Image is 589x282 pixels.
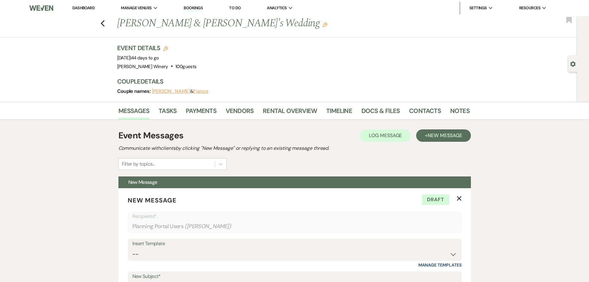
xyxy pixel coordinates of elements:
h1: [PERSON_NAME] & [PERSON_NAME]'s Wedding [117,16,394,31]
a: Contacts [409,106,441,119]
span: Manage Venues [121,5,152,11]
img: Weven Logo [29,2,53,15]
span: New Message [128,179,157,185]
div: Planning Portal Users [132,220,457,232]
span: [PERSON_NAME] Winery [117,63,168,70]
button: Log Message [360,129,411,142]
div: Filter by topics... [122,160,155,168]
h1: Event Messages [118,129,184,142]
button: Fiance [193,89,208,94]
a: Docs & Files [361,106,400,119]
a: Timeline [326,106,352,119]
a: Bookings [184,5,203,11]
span: Analytics [267,5,287,11]
span: | [130,55,159,61]
button: Edit [322,22,327,27]
span: Resources [519,5,540,11]
span: Draft [422,194,449,205]
button: +New Message [416,129,471,142]
span: Log Message [369,132,402,139]
a: Dashboard [72,5,95,11]
span: Couple names: [117,88,152,94]
span: 100 guests [175,63,196,70]
a: Rental Overview [263,106,317,119]
span: New Message [428,132,462,139]
p: Recipients* [132,212,457,220]
span: [DATE] [117,55,159,61]
span: New Message [128,196,177,204]
span: Settings [469,5,487,11]
a: Tasks [159,106,177,119]
span: 44 days to go [131,55,159,61]
a: Messages [118,106,150,119]
button: Open lead details [570,61,576,67]
a: Notes [450,106,470,119]
button: [PERSON_NAME] [152,89,190,94]
a: Payments [186,106,216,119]
h2: Communicate with clients by clicking "New Message" or replying to an existing message thread. [118,145,471,152]
div: Insert Template [132,239,457,248]
h3: Event Details [117,44,197,52]
a: Manage Templates [418,262,462,268]
span: ( [PERSON_NAME] ) [185,222,231,231]
h3: Couple Details [117,77,463,86]
a: To Do [229,5,241,11]
a: Vendors [226,106,254,119]
span: & [152,88,208,94]
label: New Subject* [132,272,457,281]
